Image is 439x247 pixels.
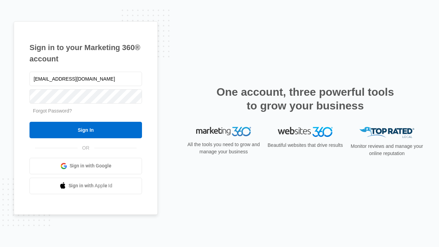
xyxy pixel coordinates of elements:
[29,72,142,86] input: Email
[267,142,344,149] p: Beautiful websites that drive results
[33,108,72,114] a: Forgot Password?
[29,122,142,138] input: Sign In
[214,85,396,113] h2: One account, three powerful tools to grow your business
[348,143,425,157] p: Monitor reviews and manage your online reputation
[185,141,262,155] p: All the tools you need to grow and manage your business
[359,127,414,138] img: Top Rated Local
[78,144,94,152] span: OR
[69,182,112,189] span: Sign in with Apple Id
[70,162,111,169] span: Sign in with Google
[278,127,333,137] img: Websites 360
[29,42,142,64] h1: Sign in to your Marketing 360® account
[196,127,251,137] img: Marketing 360
[29,158,142,174] a: Sign in with Google
[29,178,142,194] a: Sign in with Apple Id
